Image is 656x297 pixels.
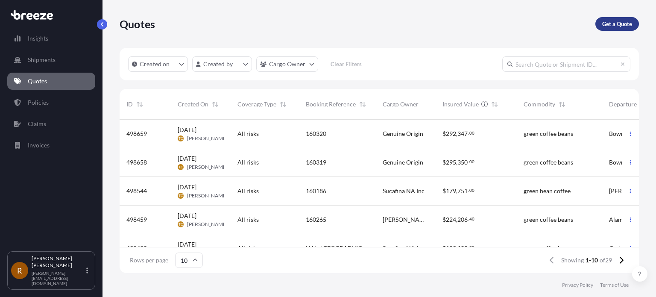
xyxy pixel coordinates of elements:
button: Sort [638,99,649,109]
span: Genuine Origin [383,129,423,138]
span: $ [442,245,446,251]
span: . [468,160,469,163]
span: 00 [469,160,474,163]
span: 160186 [306,187,326,195]
span: [DATE] [178,126,196,134]
button: Sort [357,99,368,109]
span: 498658 [126,158,147,167]
p: Clear Filters [331,60,362,68]
span: Showing [561,256,584,265]
span: 206 [457,217,468,223]
a: Policies [7,94,95,111]
span: $ [442,159,446,165]
span: Bowmansdale [609,129,646,138]
a: Insights [7,30,95,47]
span: 295 [446,159,456,165]
span: , [456,217,457,223]
button: Sort [135,99,145,109]
span: Insured Value [442,100,479,109]
span: TC [179,134,183,143]
a: Get a Quote [595,17,639,31]
p: Created on [140,60,170,68]
span: [PERSON_NAME] [187,192,228,199]
span: [DATE] [178,183,196,191]
span: 498459 [126,215,147,224]
span: green coffee beans [524,129,573,138]
span: $ [442,217,446,223]
span: 160265 [306,215,326,224]
span: All risks [237,244,259,253]
span: 160320 [306,129,326,138]
span: 498659 [126,129,147,138]
p: Policies [28,98,49,107]
span: TC [179,220,183,229]
span: 160319 [306,158,326,167]
span: 498422 [126,244,147,253]
span: 224 [446,217,456,223]
span: 00 [469,189,474,192]
span: Carteret [609,244,632,253]
span: All risks [237,129,259,138]
span: , [456,159,457,165]
a: Shipments [7,51,95,68]
button: Sort [489,99,500,109]
p: [PERSON_NAME][EMAIL_ADDRESS][DOMAIN_NAME] [32,271,85,286]
button: Sort [278,99,288,109]
p: Get a Quote [602,20,632,28]
span: [PERSON_NAME] [609,187,655,195]
p: Insights [28,34,48,43]
p: Invoices [28,141,50,150]
button: Sort [210,99,220,109]
span: green bean coffee [524,187,571,195]
span: 40 [469,218,474,221]
span: [DATE] [178,212,196,220]
span: . [468,246,469,249]
button: Sort [557,99,567,109]
span: . [468,218,469,221]
span: ID [126,100,133,109]
span: Coverage Type [237,100,276,109]
span: NJ to [GEOGRAPHIC_DATA] [306,244,369,253]
p: Shipments [28,56,56,64]
span: All risks [237,158,259,167]
span: [DATE] [178,240,196,249]
span: Created On [178,100,208,109]
span: 751 [457,188,468,194]
span: , [456,131,457,137]
span: All risks [237,215,259,224]
p: Created by [203,60,233,68]
span: . [468,132,469,135]
button: Clear Filters [322,57,370,71]
span: Rows per page [130,256,168,265]
span: $ [442,188,446,194]
p: Quotes [120,17,155,31]
input: Search Quote or Shipment ID... [502,56,630,72]
span: Commodity [524,100,555,109]
span: Alameda [609,215,633,224]
p: [PERSON_NAME] [PERSON_NAME] [32,255,85,269]
span: 189 [446,245,456,251]
a: Terms of Use [600,282,629,288]
p: Claims [28,120,46,128]
span: 100 [457,245,468,251]
span: $ [442,131,446,137]
span: Booking Reference [306,100,356,109]
span: 00 [469,132,474,135]
span: 1-10 [586,256,598,265]
span: Bowmansdale [609,158,646,167]
span: Genuine Origin [383,158,423,167]
button: createdOn Filter options [128,56,188,72]
span: 350 [457,159,468,165]
span: 498544 [126,187,147,195]
span: , [456,188,457,194]
span: 347 [457,131,468,137]
span: All risks [237,187,259,195]
span: . [468,189,469,192]
a: Invoices [7,137,95,154]
button: createdBy Filter options [192,56,252,72]
a: Privacy Policy [562,282,593,288]
span: [DATE] [178,154,196,163]
span: Cargo Owner [383,100,419,109]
